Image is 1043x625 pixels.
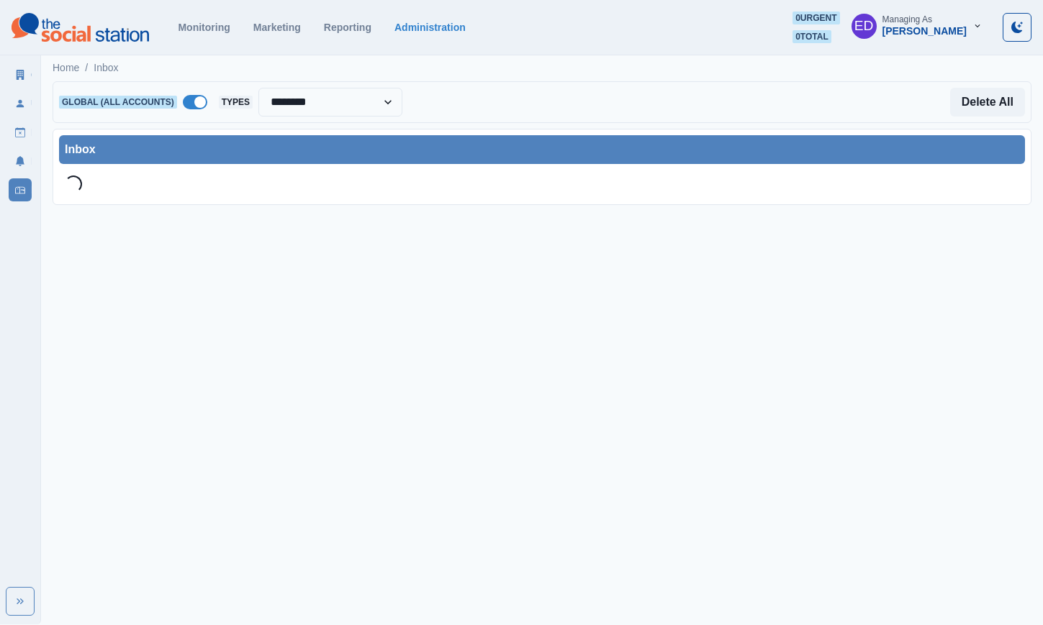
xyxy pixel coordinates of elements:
button: Toggle Mode [1003,13,1031,42]
a: Reporting [324,22,371,33]
nav: breadcrumb [53,60,119,76]
div: Managing As [882,14,932,24]
a: Home [53,60,79,76]
a: Administration [394,22,466,33]
span: / [85,60,88,76]
span: Types [219,96,253,109]
a: Marketing [253,22,301,33]
button: Delete All [950,88,1025,117]
span: Global (All Accounts) [59,96,177,109]
a: Notifications [9,150,32,173]
div: [PERSON_NAME] [882,25,967,37]
a: Clients [9,63,32,86]
a: Inbox [94,60,118,76]
span: 0 total [793,30,831,43]
span: 0 urgent [793,12,839,24]
a: Users [9,92,32,115]
a: Monitoring [178,22,230,33]
button: Expand [6,587,35,616]
button: Managing As[PERSON_NAME] [840,12,994,40]
div: Inbox [65,141,1019,158]
a: Inbox [9,178,32,201]
img: logoTextSVG.62801f218bc96a9b266caa72a09eb111.svg [12,13,149,42]
div: Elizabeth Dempsey [854,9,874,43]
a: Draft Posts [9,121,32,144]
